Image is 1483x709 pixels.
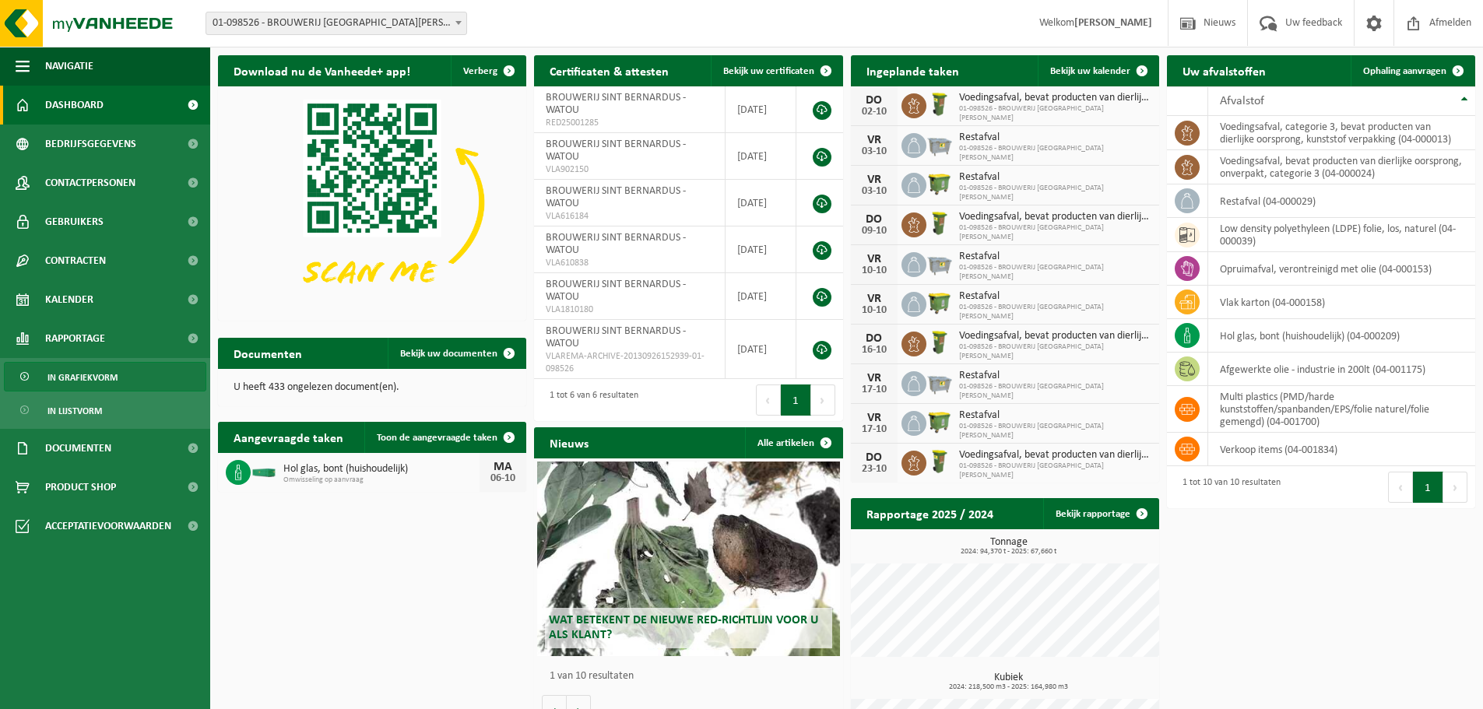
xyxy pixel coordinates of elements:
td: [DATE] [726,273,796,320]
span: Bekijk uw documenten [400,349,497,359]
img: HK-XC-20-GN-00 [251,464,277,478]
span: Voedingsafval, bevat producten van dierlijke oorsprong, onverpakt, categorie 3 [959,211,1151,223]
td: [DATE] [726,226,796,273]
div: 17-10 [859,424,890,435]
span: Afvalstof [1220,95,1264,107]
div: DO [859,451,890,464]
span: Restafval [959,132,1151,144]
td: opruimafval, verontreinigd met olie (04-000153) [1208,252,1475,286]
a: In grafiekvorm [4,362,206,391]
div: 17-10 [859,384,890,395]
span: 01-098526 - BROUWERIJ [GEOGRAPHIC_DATA][PERSON_NAME] [959,303,1151,321]
a: Bekijk uw documenten [388,338,525,369]
button: 1 [781,384,811,416]
span: Ophaling aanvragen [1363,66,1446,76]
td: multi plastics (PMD/harde kunststoffen/spanbanden/EPS/folie naturel/folie gemengd) (04-001700) [1208,386,1475,433]
button: Previous [756,384,781,416]
span: Contracten [45,241,106,280]
button: Next [1443,472,1467,503]
h2: Download nu de Vanheede+ app! [218,55,426,86]
div: 16-10 [859,345,890,356]
span: Acceptatievoorwaarden [45,507,171,546]
a: In lijstvorm [4,395,206,425]
div: 1 tot 10 van 10 resultaten [1175,470,1281,504]
span: VLA610838 [546,257,713,269]
span: Bekijk uw kalender [1050,66,1130,76]
span: Toon de aangevraagde taken [377,433,497,443]
div: VR [859,293,890,305]
h2: Documenten [218,338,318,368]
a: Ophaling aanvragen [1351,55,1474,86]
h2: Certificaten & attesten [534,55,684,86]
button: Verberg [451,55,525,86]
span: Bedrijfsgegevens [45,125,136,163]
td: [DATE] [726,320,796,379]
span: 2024: 218,500 m3 - 2025: 164,980 m3 [859,683,1159,691]
h2: Ingeplande taken [851,55,975,86]
span: Verberg [463,66,497,76]
span: Documenten [45,429,111,468]
span: Gebruikers [45,202,104,241]
span: Wat betekent de nieuwe RED-richtlijn voor u als klant? [549,614,818,641]
div: VR [859,372,890,384]
a: Wat betekent de nieuwe RED-richtlijn voor u als klant? [537,462,839,656]
span: 01-098526 - BROUWERIJ SINT BERNARDUS - WATOU [206,12,466,34]
h2: Nieuws [534,427,604,458]
span: BROUWERIJ SINT BERNARDUS - WATOU [546,325,686,349]
span: Restafval [959,251,1151,263]
span: 01-098526 - BROUWERIJ [GEOGRAPHIC_DATA][PERSON_NAME] [959,144,1151,163]
td: afgewerkte olie - industrie in 200lt (04-001175) [1208,353,1475,386]
span: Omwisseling op aanvraag [283,476,480,485]
span: 01-098526 - BROUWERIJ [GEOGRAPHIC_DATA][PERSON_NAME] [959,422,1151,440]
div: DO [859,332,890,345]
img: WB-1100-HPE-GN-50 [926,409,953,435]
h2: Uw afvalstoffen [1167,55,1281,86]
td: vlak karton (04-000158) [1208,286,1475,319]
div: 06-10 [487,473,518,484]
td: voedingsafval, bevat producten van dierlijke oorsprong, onverpakt, categorie 3 (04-000024) [1208,150,1475,184]
span: VLA616184 [546,210,713,223]
span: VLA1810180 [546,304,713,316]
span: Voedingsafval, bevat producten van dierlijke oorsprong, onverpakt, categorie 3 [959,449,1151,462]
div: 09-10 [859,226,890,237]
span: BROUWERIJ SINT BERNARDUS - WATOU [546,139,686,163]
span: Rapportage [45,319,105,358]
span: 01-098526 - BROUWERIJ [GEOGRAPHIC_DATA][PERSON_NAME] [959,104,1151,123]
div: VR [859,253,890,265]
span: Dashboard [45,86,104,125]
span: Navigatie [45,47,93,86]
span: Hol glas, bont (huishoudelijk) [283,463,480,476]
div: VR [859,412,890,424]
span: 01-098526 - BROUWERIJ [GEOGRAPHIC_DATA][PERSON_NAME] [959,223,1151,242]
a: Toon de aangevraagde taken [364,422,525,453]
td: [DATE] [726,180,796,226]
td: verkoop items (04-001834) [1208,433,1475,466]
div: 03-10 [859,186,890,197]
span: VLAREMA-ARCHIVE-20130926152939-01-098526 [546,350,713,375]
div: VR [859,174,890,186]
span: BROUWERIJ SINT BERNARDUS - WATOU [546,279,686,303]
div: 02-10 [859,107,890,118]
a: Bekijk uw certificaten [711,55,842,86]
span: 01-098526 - BROUWERIJ [GEOGRAPHIC_DATA][PERSON_NAME] [959,342,1151,361]
span: Voedingsafval, bevat producten van dierlijke oorsprong, onverpakt, categorie 3 [959,92,1151,104]
p: U heeft 433 ongelezen document(en). [234,382,511,393]
div: 10-10 [859,265,890,276]
img: WB-2500-GAL-GY-01 [926,131,953,157]
span: In lijstvorm [47,396,102,426]
td: [DATE] [726,133,796,180]
img: WB-0060-HPE-GN-50 [926,329,953,356]
span: Restafval [959,409,1151,422]
button: 1 [1413,472,1443,503]
div: MA [487,461,518,473]
span: Restafval [959,370,1151,382]
div: 10-10 [859,305,890,316]
div: 03-10 [859,146,890,157]
div: DO [859,94,890,107]
img: WB-0060-HPE-GN-50 [926,91,953,118]
img: WB-1100-HPE-GN-50 [926,170,953,197]
span: 2024: 94,370 t - 2025: 67,660 t [859,548,1159,556]
h2: Rapportage 2025 / 2024 [851,498,1009,528]
span: BROUWERIJ SINT BERNARDUS - WATOU [546,92,686,116]
div: VR [859,134,890,146]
